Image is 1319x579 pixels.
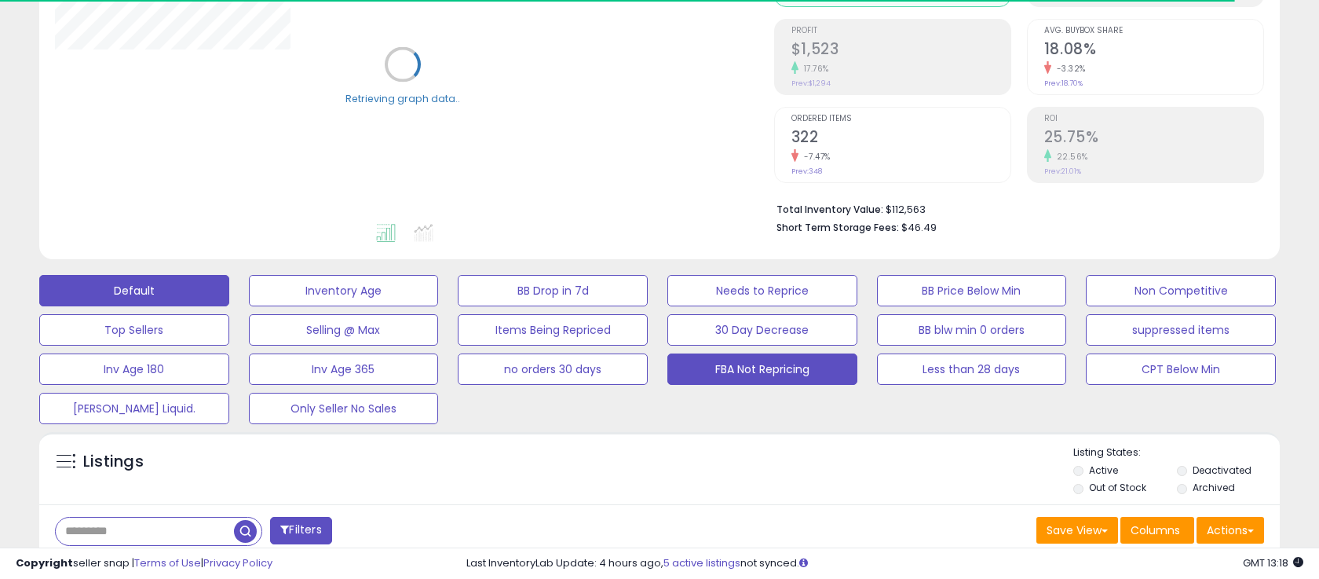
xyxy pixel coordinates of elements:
strong: Copyright [16,555,73,570]
button: Save View [1036,517,1118,544]
button: Selling @ Max [249,314,439,346]
small: 22.56% [1051,151,1088,163]
small: Prev: 18.70% [1044,79,1083,88]
button: Top Sellers [39,314,229,346]
button: 30 Day Decrease [667,314,857,346]
label: Archived [1193,481,1235,494]
small: 17.76% [798,63,829,75]
small: Prev: 21.01% [1044,167,1081,176]
button: BB Drop in 7d [458,275,648,306]
span: ROI [1044,115,1263,123]
span: Columns [1131,522,1180,538]
li: $112,563 [776,199,1252,218]
small: -7.47% [798,151,831,163]
button: FBA Not Repricing [667,354,857,385]
button: Non Competitive [1086,275,1276,306]
button: Filters [270,517,331,544]
small: Prev: 348 [791,167,822,176]
h2: 322 [791,128,1010,149]
h2: 25.75% [1044,128,1263,149]
button: Only Seller No Sales [249,393,439,424]
span: Ordered Items [791,115,1010,123]
div: Last InventoryLab Update: 4 hours ago, not synced. [466,556,1303,571]
h2: $1,523 [791,40,1010,61]
button: Items Being Repriced [458,314,648,346]
a: Privacy Policy [203,555,272,570]
span: $46.49 [901,220,937,235]
button: Less than 28 days [877,354,1067,385]
h5: Listings [83,451,144,473]
button: Inventory Age [249,275,439,306]
span: Avg. Buybox Share [1044,27,1263,35]
label: Deactivated [1193,464,1251,477]
button: Columns [1120,517,1194,544]
b: Short Term Storage Fees: [776,221,899,234]
b: Total Inventory Value: [776,203,883,216]
label: Active [1089,464,1118,477]
span: 2025-08-11 13:18 GMT [1243,555,1303,570]
button: suppressed items [1086,314,1276,346]
a: Terms of Use [134,555,201,570]
button: CPT Below Min [1086,354,1276,385]
button: [PERSON_NAME] Liquid. [39,393,229,424]
button: no orders 30 days [458,354,648,385]
small: Prev: $1,294 [791,79,831,88]
p: Listing States: [1073,445,1279,460]
small: -3.32% [1051,63,1086,75]
button: BB blw min 0 orders [877,314,1067,346]
h2: 18.08% [1044,40,1263,61]
span: Profit [791,27,1010,35]
button: Default [39,275,229,306]
div: Retrieving graph data.. [345,91,460,105]
a: 5 active listings [663,555,740,570]
button: BB Price Below Min [877,275,1067,306]
button: Needs to Reprice [667,275,857,306]
label: Out of Stock [1089,481,1146,494]
button: Inv Age 180 [39,354,229,385]
div: seller snap | | [16,556,272,571]
button: Inv Age 365 [249,354,439,385]
button: Actions [1197,517,1264,544]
